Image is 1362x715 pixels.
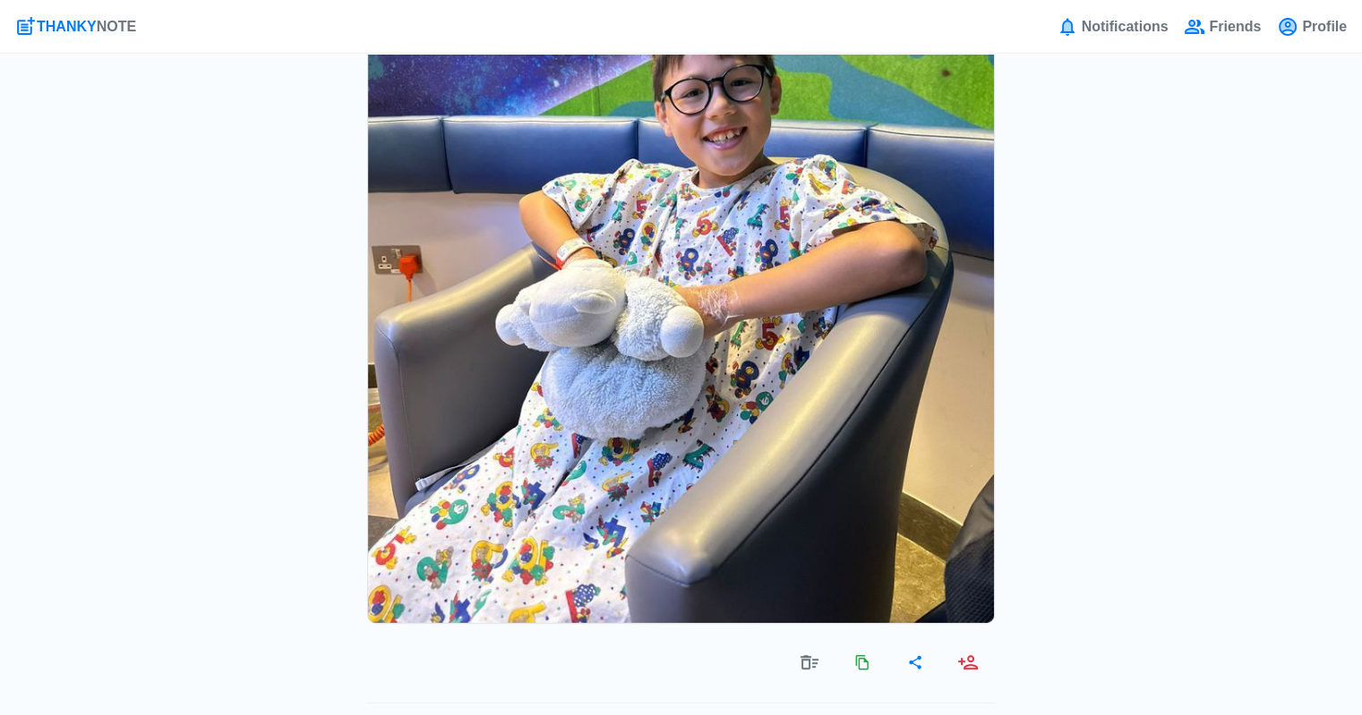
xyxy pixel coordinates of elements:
a: Notifications [1056,15,1169,38]
span: Profile [1298,16,1347,38]
span: NOTE [97,19,136,34]
span: Notifications [1078,16,1169,38]
div: THANKY [37,16,136,38]
span: Friends [1205,16,1261,38]
a: Friends [1183,15,1262,38]
a: Profile [1276,15,1348,38]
